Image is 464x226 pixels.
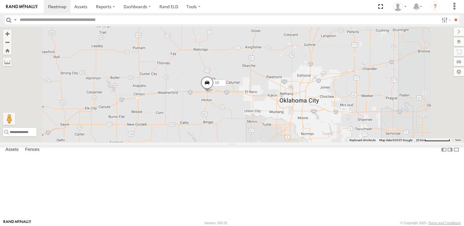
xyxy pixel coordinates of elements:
button: Drag Pegman onto the map to open Street View [3,113,15,125]
label: Assets [2,146,22,154]
button: Zoom in [3,30,12,38]
img: rand-logo.svg [6,5,38,9]
button: Keyboard shortcuts [350,138,376,142]
a: Terms [455,139,461,141]
label: Hide Summary Table [453,145,459,154]
button: Zoom out [3,38,12,46]
label: Dock Summary Table to the Right [447,145,453,154]
label: Search Filter Options [439,15,452,24]
label: Search Query [13,15,18,24]
label: Dock Summary Table to the Left [441,145,447,154]
button: Map Scale: 20 km per 80 pixels [414,138,452,142]
span: 10 [215,81,219,85]
label: Fences [22,146,43,154]
label: Map Settings [454,68,464,76]
span: Map data ©2025 Google [379,138,412,142]
button: Zoom Home [3,46,12,55]
a: Visit our Website [3,220,31,226]
i: ? [430,2,440,12]
span: 20 km [416,138,425,142]
label: Measure [3,58,12,66]
div: John Bibbs [391,2,409,11]
div: Version: 305.01 [204,221,227,225]
div: © Copyright 2025 - [400,221,461,225]
a: Terms and Conditions [428,221,461,225]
